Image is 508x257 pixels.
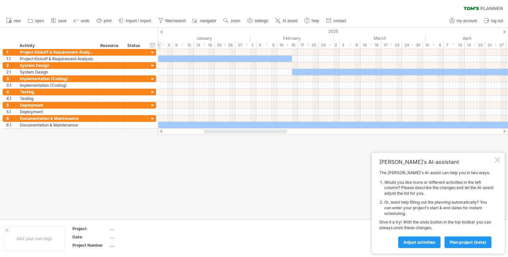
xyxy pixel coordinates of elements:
div: 2.1 [6,69,16,75]
a: print [95,17,113,25]
span: contact [333,19,346,23]
div: 6 [6,115,16,122]
span: filter/search [165,19,186,23]
div: .... [110,226,166,231]
li: Would you like more or different activities in the left column? Please describe the changes and l... [384,180,493,196]
a: open [26,17,46,25]
div: 21 - 27 [486,42,506,49]
a: zoom [222,17,242,25]
a: my account [448,17,479,25]
span: settings [255,19,268,23]
div: Project Kickoff & Requirement Analysis [20,56,94,62]
div: Implementation (Coding) [20,76,94,82]
li: Or, want help filling out the planning automatically? You can enter your project's start & end da... [384,200,493,216]
div: The [PERSON_NAME]'s AI-assist can help you in two ways: Give it a try! With the undo button in th... [379,170,493,248]
span: zoom [231,19,240,23]
span: Adjust activities [403,240,435,245]
div: 3 - 9 [340,42,360,49]
span: navigator [200,19,216,23]
div: .... [110,242,166,248]
div: February 2025 [250,35,334,42]
div: 17 - 23 [298,42,319,49]
div: 30 - 5 [152,42,173,49]
a: import / export [117,17,153,25]
div: .... [110,234,166,240]
div: 1.1 [6,56,16,62]
span: undo [81,19,90,23]
div: 1 [6,49,16,55]
a: filter/search [156,17,188,25]
div: 14 - 20 [465,42,486,49]
div: 17 - 23 [381,42,402,49]
span: plan project (beta) [450,240,486,245]
div: Implementation (Coding) [20,82,94,88]
div: Add your own logo [3,226,65,251]
div: 5.1 [6,109,16,115]
div: Documentation & Maintenance [20,122,94,128]
span: import / export [126,19,151,23]
div: [PERSON_NAME]'s AI-assistant [379,159,493,165]
div: Testing [20,95,94,102]
div: 2 [6,62,16,69]
div: 13 - 19 [194,42,215,49]
div: Activity [20,42,93,49]
div: 4.1 [6,95,16,102]
span: print [104,19,111,23]
div: 27 - 2 [235,42,256,49]
div: Testing [20,89,94,95]
div: System Design [20,62,94,69]
a: save [49,17,68,25]
div: Status [127,42,142,49]
div: Deployment [20,102,94,108]
div: 3.1 [6,82,16,88]
a: contact [324,17,348,25]
a: plan project (beta) [444,236,491,248]
div: 31 - 6 [423,42,444,49]
div: 7 - 13 [444,42,465,49]
a: settings [246,17,270,25]
a: help [303,17,321,25]
div: January 2025 [158,35,250,42]
span: my account [457,19,477,23]
a: Adjust activities [398,236,441,248]
div: Resource [100,42,120,49]
div: Project: [72,226,109,231]
a: log out [482,17,505,25]
div: Project Number [72,242,109,248]
span: log out [491,19,503,23]
div: 3 [6,76,16,82]
div: 20 - 26 [215,42,235,49]
div: 5 [6,102,16,108]
a: new [5,17,23,25]
div: Date: [72,234,109,240]
a: AI assist [274,17,299,25]
div: 4 [6,89,16,95]
div: 3 - 9 [256,42,277,49]
div: Deployment [20,109,94,115]
a: undo [72,17,92,25]
a: navigator [191,17,218,25]
div: Project Kickoff & Requirement Analysis [20,49,94,55]
div: 6.1 [6,122,16,128]
div: 24 - 30 [402,42,423,49]
span: open [35,19,44,23]
div: 24 - 2 [319,42,340,49]
div: 6 - 12 [173,42,194,49]
span: new [14,19,21,23]
div: Documentation & Maintenance [20,115,94,122]
div: March 2025 [334,35,426,42]
span: AI assist [282,19,297,23]
div: 10 - 16 [277,42,298,49]
span: save [58,19,66,23]
span: help [312,19,319,23]
div: System Design [20,69,94,75]
div: 10 - 16 [360,42,381,49]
